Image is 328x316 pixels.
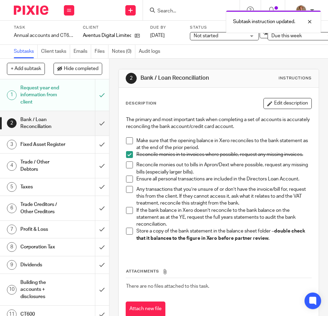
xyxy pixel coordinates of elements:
[20,199,66,217] h1: Trade Creditors / Other Creditors
[20,139,66,150] h1: Fixed Asset Register
[20,242,66,252] h1: Corporation Tax
[7,140,17,149] div: 3
[157,8,219,14] input: Search
[41,45,70,58] a: Client tasks
[194,33,218,38] span: Not started
[271,33,302,38] span: Due this week
[20,115,66,132] h1: Bank / Loan Reconciliation
[7,118,17,128] div: 2
[20,157,66,175] h1: Trade / Other Debtors
[263,98,312,109] button: Edit description
[7,63,45,75] button: + Add subtask
[136,186,311,207] p: Any transactions that you’re unsure of or don’t have the invoice/bill for, request this from the ...
[136,207,311,228] p: If the bank balance in Xero doesn’t reconcile to the bank balance on the statement as at the YE, ...
[136,176,311,182] p: Ensure all personal transactions are included in the Directors Loan Account.
[7,285,17,295] div: 10
[7,225,17,234] div: 7
[20,224,66,235] h1: Profit & Loss
[95,45,108,58] a: Files
[136,228,311,242] p: Store a copy of the bank statement in the balance sheet folder –
[150,33,165,38] span: [DATE]
[279,76,312,81] div: Instructions
[7,161,17,171] div: 4
[20,277,66,302] h1: Building the accounts + disclosures
[233,18,295,25] p: Subtask instruction updated.
[136,229,306,240] strong: double check that it balances to the figure in Xero before partner review.
[141,75,233,82] h1: Bank / Loan Reconciliation
[7,242,17,252] div: 8
[14,32,74,39] div: Annual accounts and CT600 return
[83,25,143,30] label: Client
[126,116,311,130] p: The primary and most important task when completing a set of accounts is accurately reconciling t...
[112,45,135,58] a: Notes (0)
[126,101,156,106] p: Description
[20,182,66,192] h1: Taxes
[14,25,74,30] label: Task
[64,66,98,72] span: Hide completed
[14,6,48,15] img: Pixie
[126,269,159,273] span: Attachments
[139,45,164,58] a: Audit logs
[20,83,66,107] h1: Request year end information from client
[126,284,209,289] span: There are no files attached to this task.
[7,260,17,270] div: 9
[74,45,91,58] a: Emails
[83,32,131,39] p: Aventus Digital Limited
[20,260,66,270] h1: Dividends
[150,25,181,30] label: Due by
[136,151,311,158] p: Reconcile monies in to invoices where possible, request any missing invoices.
[54,63,102,75] button: Hide completed
[126,73,137,84] div: 2
[7,90,17,100] div: 1
[7,204,17,213] div: 6
[7,182,17,192] div: 5
[296,5,307,16] img: WhatsApp%20Image%202025-04-23%20at%2010.20.30_16e186ec.jpg
[136,137,311,151] p: Make sure that the opening balance in Xero reconciles to the bank statement as at the end of the ...
[14,45,38,58] a: Subtasks
[136,161,311,176] p: Reconcile monies out to bills in Apron/Dext where possible, request any missing bills (especially...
